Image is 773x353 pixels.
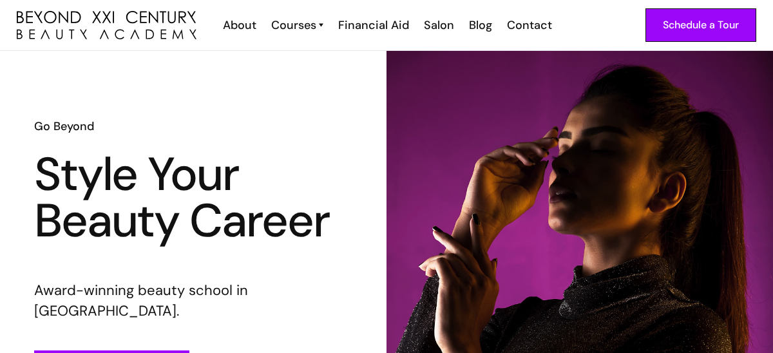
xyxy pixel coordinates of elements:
div: Financial Aid [338,17,409,33]
div: Blog [469,17,492,33]
a: Financial Aid [330,17,415,33]
a: Schedule a Tour [645,8,756,42]
p: Award-winning beauty school in [GEOGRAPHIC_DATA]. [34,280,352,321]
h6: Go Beyond [34,118,352,135]
div: About [223,17,256,33]
a: home [17,11,196,39]
div: Schedule a Tour [663,17,739,33]
div: Salon [424,17,454,33]
a: Contact [499,17,558,33]
div: Courses [271,17,316,33]
a: Blog [461,17,499,33]
a: Courses [271,17,323,33]
h1: Style Your Beauty Career [34,151,352,244]
a: Salon [415,17,461,33]
div: Contact [507,17,552,33]
img: beyond 21st century beauty academy logo [17,11,196,39]
a: About [215,17,263,33]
